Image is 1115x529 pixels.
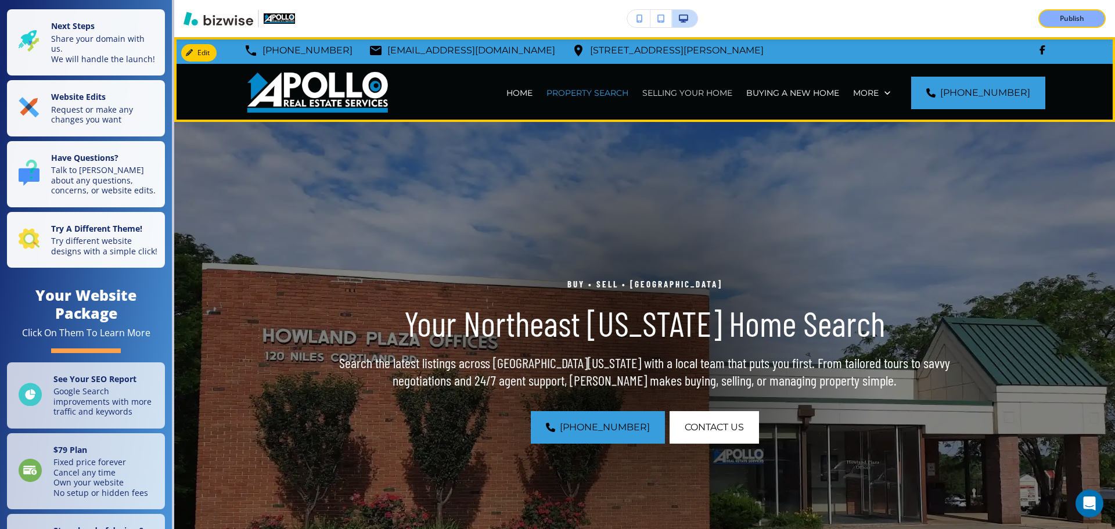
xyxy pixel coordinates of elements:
[531,411,665,444] a: [PHONE_NUMBER]
[506,87,533,99] p: HOME
[51,91,106,102] strong: Website Edits
[642,87,732,99] p: SELLING YOUR HOME
[184,12,253,26] img: Bizwise Logo
[546,87,628,99] p: PROPERTY SEARCH
[1076,490,1103,517] div: Open Intercom Messenger
[7,433,165,510] a: $79 PlanFixed price foreverCancel any timeOwn your websiteNo setup or hidden fees
[7,9,165,75] button: Next StepsShare your domain with us.We will handle the launch!
[53,457,148,498] p: Fixed price forever Cancel any time Own your website No setup or hidden fees
[387,42,555,59] p: [EMAIL_ADDRESS][DOMAIN_NAME]
[51,236,158,256] p: Try different website designs with a simple click!
[310,277,979,291] p: Buy • Sell • [GEOGRAPHIC_DATA]
[51,105,158,125] p: Request or make any changes you want
[590,42,764,59] p: [STREET_ADDRESS][PERSON_NAME]
[51,20,95,31] strong: Next Steps
[746,87,839,99] p: BUYING A NEW HOME
[1038,9,1106,28] button: Publish
[853,87,879,99] p: More
[911,77,1045,109] a: [PHONE_NUMBER]
[571,42,764,59] a: [STREET_ADDRESS][PERSON_NAME]
[560,420,650,434] span: [PHONE_NUMBER]
[7,141,165,207] button: Have Questions?Talk to [PERSON_NAME] about any questions, concerns, or website edits.
[7,362,165,429] a: See Your SEO ReportGoogle Search improvements with more traffic and keywords
[262,42,353,59] p: [PHONE_NUMBER]
[22,327,150,339] div: Click On Them To Learn More
[670,411,759,444] button: CONTACT US
[7,80,165,136] button: Website EditsRequest or make any changes you want
[51,165,158,196] p: Talk to [PERSON_NAME] about any questions, concerns, or website edits.
[51,34,158,64] p: Share your domain with us. We will handle the launch!
[244,68,391,117] img: Apollo Real Estate Services
[51,152,118,163] strong: Have Questions?
[7,212,165,268] button: Try A Different Theme!Try different website designs with a simple click!
[53,444,87,455] strong: $ 79 Plan
[53,373,136,384] strong: See Your SEO Report
[7,286,165,322] h4: Your Website Package
[685,420,744,434] span: CONTACT US
[940,86,1030,100] span: [PHONE_NUMBER]
[310,354,979,389] p: Search the latest listings across [GEOGRAPHIC_DATA][US_STATE] with a local team that puts you fir...
[181,44,217,62] button: Edit
[369,42,555,59] a: [EMAIL_ADDRESS][DOMAIN_NAME]
[53,386,158,417] p: Google Search improvements with more traffic and keywords
[310,303,979,344] p: Your Northeast [US_STATE] Home Search
[51,223,142,234] strong: Try A Different Theme!
[264,13,295,24] img: Your Logo
[244,42,353,59] a: [PHONE_NUMBER]
[1060,13,1084,24] p: Publish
